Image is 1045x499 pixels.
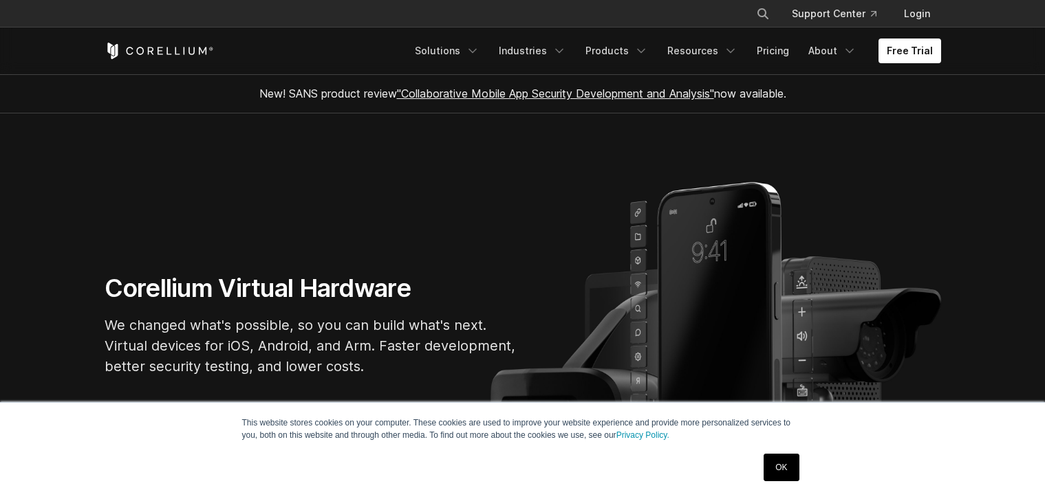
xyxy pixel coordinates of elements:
[105,43,214,59] a: Corellium Home
[616,430,669,440] a: Privacy Policy.
[407,38,488,63] a: Solutions
[105,273,517,304] h1: Corellium Virtual Hardware
[577,38,656,63] a: Products
[407,38,941,63] div: Navigation Menu
[748,38,797,63] a: Pricing
[491,38,574,63] a: Industries
[800,38,865,63] a: About
[259,87,786,100] span: New! SANS product review now available.
[105,315,517,377] p: We changed what's possible, so you can build what's next. Virtual devices for iOS, Android, and A...
[659,38,746,63] a: Resources
[781,1,887,26] a: Support Center
[751,1,775,26] button: Search
[764,454,799,481] a: OK
[242,417,804,441] p: This website stores cookies on your computer. These cookies are used to improve your website expe...
[893,1,941,26] a: Login
[879,38,941,63] a: Free Trial
[740,1,941,26] div: Navigation Menu
[397,87,714,100] a: "Collaborative Mobile App Security Development and Analysis"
